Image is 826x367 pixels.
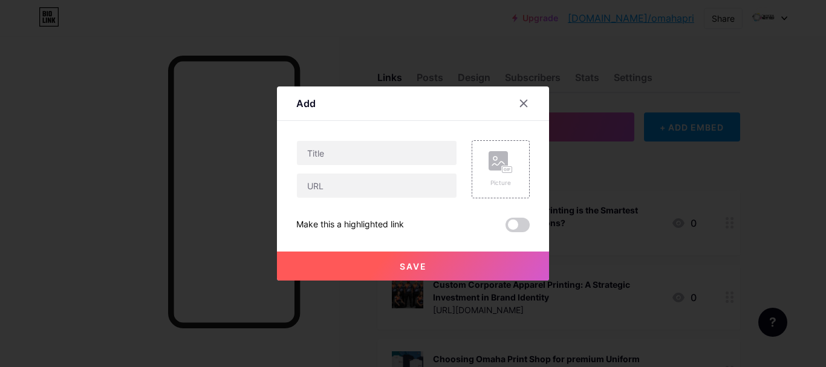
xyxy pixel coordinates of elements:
input: Title [297,141,457,165]
span: Save [400,261,427,271]
div: Make this a highlighted link [296,218,404,232]
div: Add [296,96,316,111]
div: Picture [489,178,513,187]
button: Save [277,252,549,281]
input: URL [297,174,457,198]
